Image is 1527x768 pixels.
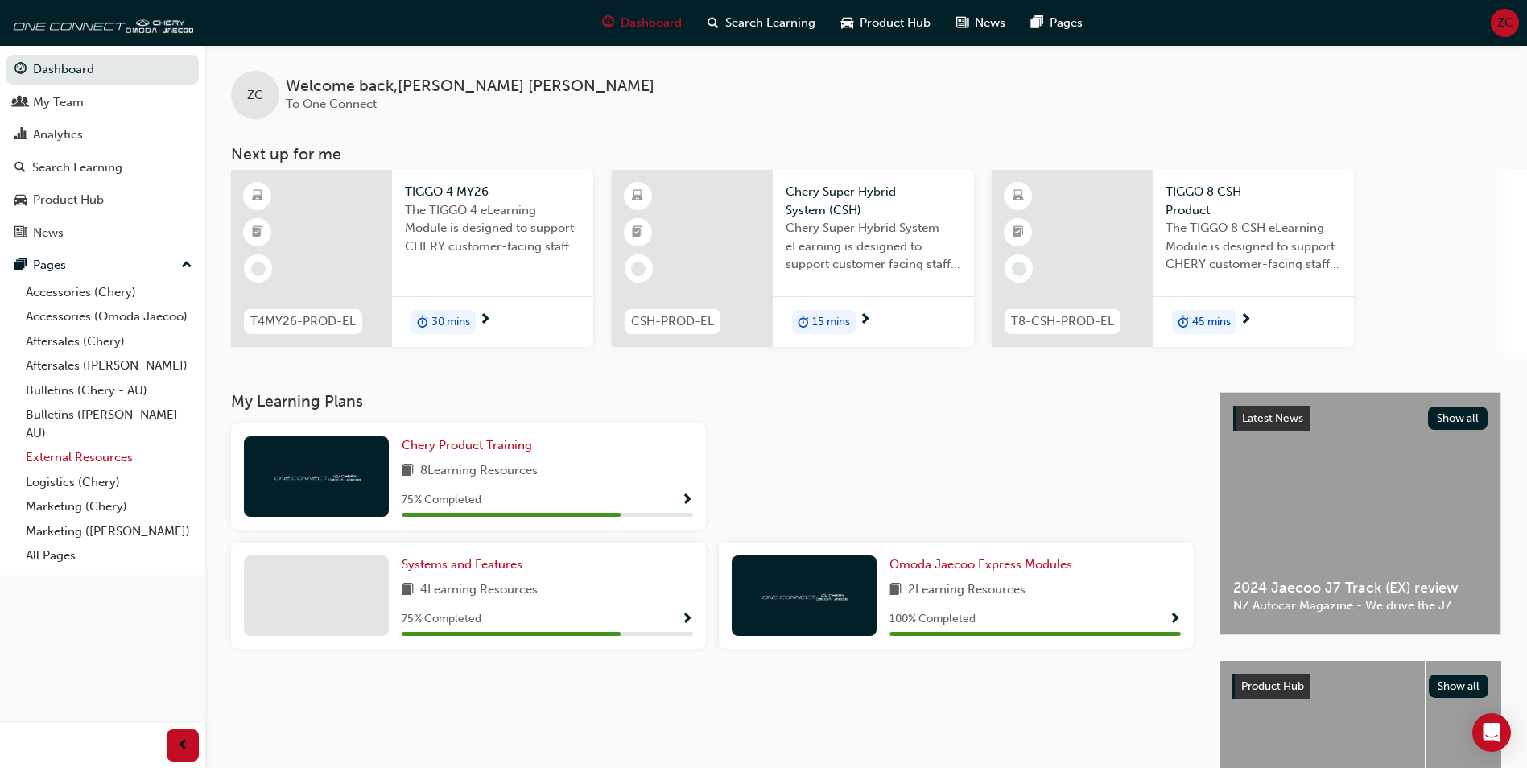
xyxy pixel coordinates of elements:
[32,159,122,177] div: Search Learning
[14,193,27,208] span: car-icon
[812,313,850,332] span: 15 mins
[19,378,199,403] a: Bulletins (Chery - AU)
[681,609,693,630] button: Show Progress
[402,436,539,455] a: Chery Product Training
[402,580,414,601] span: book-icon
[33,126,83,144] div: Analytics
[14,128,27,142] span: chart-icon
[14,258,27,273] span: pages-icon
[1242,411,1303,425] span: Latest News
[1031,13,1043,33] span: pages-icon
[1166,183,1341,219] span: TIGGO 8 CSH - Product
[828,6,943,39] a: car-iconProduct Hub
[431,313,470,332] span: 30 mins
[6,120,199,150] a: Analytics
[1491,9,1519,37] button: ZC
[1220,392,1501,635] a: Latest NewsShow all2024 Jaecoo J7 Track (EX) reviewNZ Autocar Magazine - We drive the J7.
[1233,406,1488,431] a: Latest NewsShow all
[1013,186,1024,207] span: learningResourceType_ELEARNING-icon
[1241,679,1304,693] span: Product Hub
[6,185,199,215] a: Product Hub
[956,13,968,33] span: news-icon
[612,170,974,347] a: CSH-PROD-ELChery Super Hybrid System (CSH)Chery Super Hybrid System eLearning is designed to supp...
[402,610,481,629] span: 75 % Completed
[798,312,809,332] span: duration-icon
[19,329,199,354] a: Aftersales (Chery)
[479,313,491,328] span: next-icon
[1232,674,1488,700] a: Product HubShow all
[708,13,719,33] span: search-icon
[786,183,961,219] span: Chery Super Hybrid System (CSH)
[943,6,1018,39] a: news-iconNews
[231,392,1194,411] h3: My Learning Plans
[1178,312,1189,332] span: duration-icon
[1011,312,1114,331] span: T8-CSH-PROD-EL
[33,224,64,242] div: News
[8,6,193,39] img: oneconnect
[252,222,263,243] span: booktick-icon
[420,461,538,481] span: 8 Learning Resources
[402,461,414,481] span: book-icon
[1050,14,1083,32] span: Pages
[252,186,263,207] span: learningResourceType_ELEARNING-icon
[1233,597,1488,615] span: NZ Autocar Magazine - We drive the J7.
[1428,407,1488,430] button: Show all
[1169,613,1181,627] span: Show Progress
[205,145,1527,163] h3: Next up for me
[1497,14,1513,32] span: ZC
[19,519,199,544] a: Marketing ([PERSON_NAME])
[631,312,714,331] span: CSH-PROD-EL
[695,6,828,39] a: search-iconSearch Learning
[681,493,693,508] span: Show Progress
[402,555,529,574] a: Systems and Features
[860,14,931,32] span: Product Hub
[247,86,263,105] span: ZC
[1240,313,1252,328] span: next-icon
[602,13,614,33] span: guage-icon
[6,55,199,85] a: Dashboard
[6,250,199,280] button: Pages
[231,170,593,347] a: T4MY26-PROD-ELTIGGO 4 MY26The TIGGO 4 eLearning Module is designed to support CHERY customer-faci...
[14,161,26,175] span: search-icon
[19,304,199,329] a: Accessories (Omoda Jaecoo)
[992,170,1354,347] a: T8-CSH-PROD-ELTIGGO 8 CSH - ProductThe TIGGO 8 CSH eLearning Module is designed to support CHERY ...
[33,256,66,275] div: Pages
[251,262,266,276] span: learningRecordVerb_NONE-icon
[889,610,976,629] span: 100 % Completed
[19,494,199,519] a: Marketing (Chery)
[889,580,902,601] span: book-icon
[841,13,853,33] span: car-icon
[286,77,654,96] span: Welcome back , [PERSON_NAME] [PERSON_NAME]
[631,262,646,276] span: learningRecordVerb_NONE-icon
[1429,675,1489,698] button: Show all
[975,14,1005,32] span: News
[402,491,481,510] span: 75 % Completed
[6,153,199,183] a: Search Learning
[760,588,848,603] img: oneconnect
[908,580,1026,601] span: 2 Learning Resources
[1233,579,1488,597] span: 2024 Jaecoo J7 Track (EX) review
[859,313,871,328] span: next-icon
[681,613,693,627] span: Show Progress
[19,470,199,495] a: Logistics (Chery)
[1018,6,1096,39] a: pages-iconPages
[420,580,538,601] span: 4 Learning Resources
[1192,313,1231,332] span: 45 mins
[250,312,356,331] span: T4MY26-PROD-EL
[417,312,428,332] span: duration-icon
[1166,219,1341,274] span: The TIGGO 8 CSH eLearning Module is designed to support CHERY customer-facing staff with the prod...
[33,93,84,112] div: My Team
[19,353,199,378] a: Aftersales ([PERSON_NAME])
[889,555,1079,574] a: Omoda Jaecoo Express Modules
[6,218,199,248] a: News
[14,96,27,110] span: people-icon
[725,14,815,32] span: Search Learning
[889,557,1072,572] span: Omoda Jaecoo Express Modules
[632,186,643,207] span: learningResourceType_ELEARNING-icon
[1472,713,1511,752] div: Open Intercom Messenger
[1169,609,1181,630] button: Show Progress
[14,63,27,77] span: guage-icon
[1013,222,1024,243] span: booktick-icon
[33,191,104,209] div: Product Hub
